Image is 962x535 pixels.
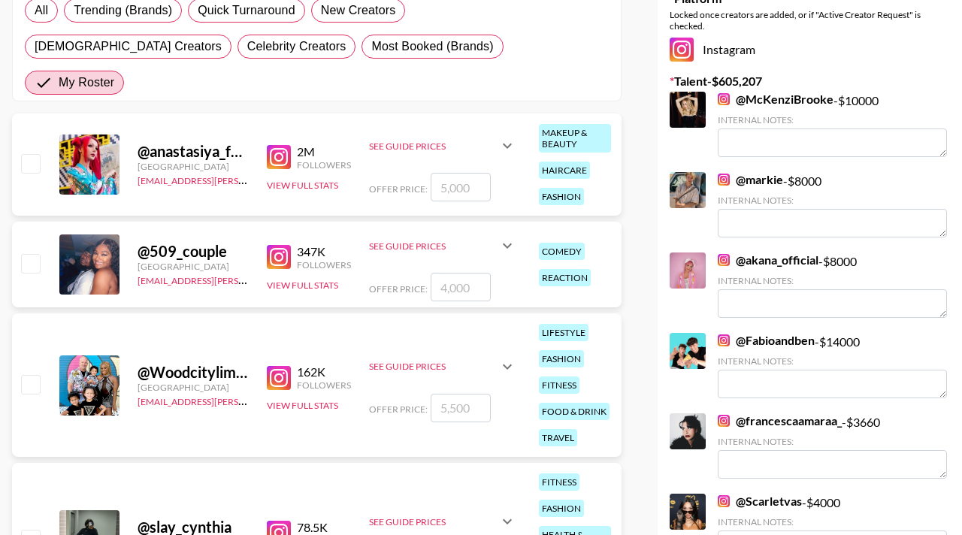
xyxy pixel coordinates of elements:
div: haircare [539,162,590,179]
div: fitness [539,473,579,491]
div: - $ 8000 [718,172,947,237]
img: Instagram [718,334,730,346]
div: Followers [297,259,351,271]
span: All [35,2,48,20]
span: Offer Price: [369,283,428,295]
div: comedy [539,243,585,260]
div: - $ 10000 [718,92,947,157]
div: Internal Notes: [718,436,947,447]
div: fashion [539,500,584,517]
div: - $ 8000 [718,252,947,318]
div: [GEOGRAPHIC_DATA] [138,382,249,393]
span: My Roster [59,74,114,92]
div: Internal Notes: [718,114,947,125]
a: [EMAIL_ADDRESS][PERSON_NAME][DOMAIN_NAME] [138,272,360,286]
div: Internal Notes: [718,516,947,527]
a: @francescaamaraa_ [718,413,842,428]
a: [EMAIL_ADDRESS][PERSON_NAME][DOMAIN_NAME] [138,393,360,407]
button: View Full Stats [267,400,338,411]
img: Instagram [718,93,730,105]
a: @akana_official [718,252,818,267]
div: Followers [297,159,351,171]
div: fashion [539,188,584,205]
div: See Guide Prices [369,516,498,527]
a: @Fabioandben [718,333,815,348]
div: Internal Notes: [718,355,947,367]
img: Instagram [718,254,730,266]
span: Celebrity Creators [247,38,346,56]
div: Internal Notes: [718,195,947,206]
div: See Guide Prices [369,128,516,164]
span: New Creators [321,2,396,20]
div: @ anastasiya_fukkacumi [138,142,249,161]
div: @ Woodcitylimits [138,363,249,382]
img: Instagram [670,38,694,62]
img: Instagram [267,245,291,269]
div: food & drink [539,403,610,420]
div: See Guide Prices [369,361,498,372]
span: Trending (Brands) [74,2,172,20]
div: See Guide Prices [369,228,516,264]
a: @markie [718,172,783,187]
input: 5,000 [431,173,491,201]
button: View Full Stats [267,180,338,191]
img: Instagram [718,415,730,427]
div: - $ 3660 [718,413,947,479]
div: Internal Notes: [718,275,947,286]
div: @ 509_couple [138,242,249,261]
a: @McKenziBrooke [718,92,833,107]
div: Locked once creators are added, or if "Active Creator Request" is checked. [670,9,950,32]
label: Talent - $ 605,207 [670,74,950,89]
div: fashion [539,350,584,367]
img: Instagram [267,145,291,169]
div: Instagram [670,38,950,62]
div: See Guide Prices [369,349,516,385]
span: Most Booked (Brands) [371,38,493,56]
span: Offer Price: [369,183,428,195]
div: reaction [539,269,591,286]
div: See Guide Prices [369,141,498,152]
div: fitness [539,376,579,394]
div: [GEOGRAPHIC_DATA] [138,261,249,272]
div: 347K [297,244,351,259]
span: [DEMOGRAPHIC_DATA] Creators [35,38,222,56]
img: Instagram [718,174,730,186]
img: Instagram [267,366,291,390]
input: 4,000 [431,273,491,301]
a: @Scarletvas [718,494,802,509]
img: Instagram [718,495,730,507]
a: [EMAIL_ADDRESS][PERSON_NAME][DOMAIN_NAME] [138,172,360,186]
div: - $ 14000 [718,333,947,398]
div: travel [539,429,577,446]
span: Offer Price: [369,404,428,415]
div: [GEOGRAPHIC_DATA] [138,161,249,172]
div: 2M [297,144,351,159]
div: 78.5K [297,520,351,535]
div: See Guide Prices [369,240,498,252]
div: 162K [297,364,351,379]
div: makeup & beauty [539,124,611,153]
input: 5,500 [431,394,491,422]
div: lifestyle [539,324,588,341]
span: Quick Turnaround [198,2,295,20]
div: Followers [297,379,351,391]
button: View Full Stats [267,280,338,291]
